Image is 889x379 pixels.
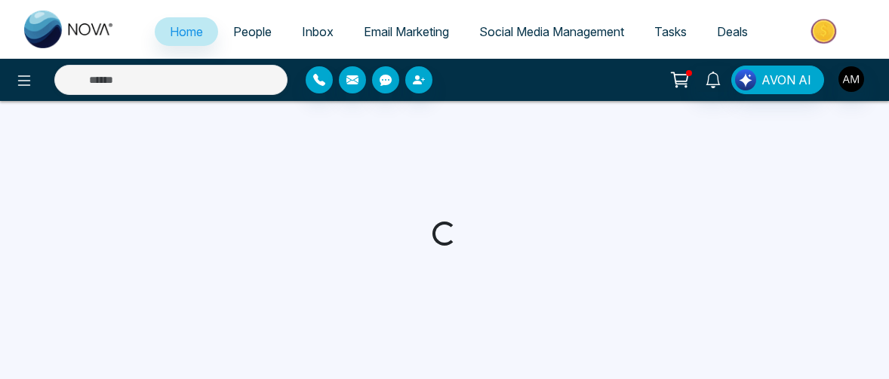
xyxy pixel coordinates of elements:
span: Deals [717,24,748,39]
a: Email Marketing [349,17,464,46]
img: Market-place.gif [771,14,880,48]
span: AVON AI [761,71,811,89]
span: People [233,24,272,39]
a: Inbox [287,17,349,46]
span: Tasks [654,24,687,39]
span: Home [170,24,203,39]
img: User Avatar [838,66,864,92]
img: Nova CRM Logo [24,11,115,48]
a: Social Media Management [464,17,639,46]
img: Lead Flow [735,69,756,90]
button: AVON AI [731,66,824,94]
a: Tasks [639,17,702,46]
a: People [218,17,287,46]
span: Email Marketing [364,24,449,39]
a: Home [155,17,218,46]
span: Inbox [302,24,334,39]
span: Social Media Management [479,24,624,39]
a: Deals [702,17,763,46]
